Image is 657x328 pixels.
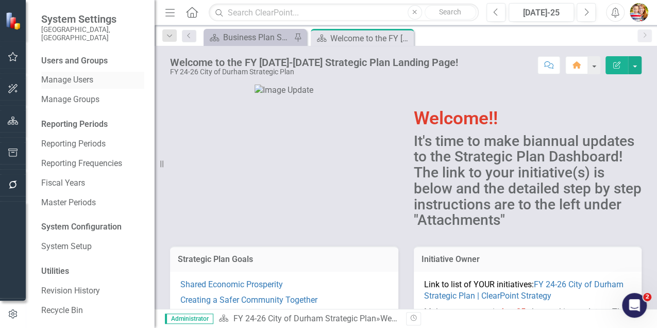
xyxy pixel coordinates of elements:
img: Shari Metcalfe [630,3,648,22]
img: ClearPoint Strategy [5,12,23,30]
div: [DATE]-25 [512,7,571,19]
a: Business Plan Status Update [206,31,291,44]
a: System Setup [41,241,144,253]
a: Reporting Periods [41,138,144,150]
a: Fiscal Years [41,177,144,189]
div: Welcome to the FY [DATE]-[DATE] Strategic Plan Landing Page! [170,57,458,68]
div: Welcome to the FY [DATE]-[DATE] Strategic Plan Landing Page! [380,314,608,323]
input: Search ClearPoint... [209,4,478,22]
span: 2 [643,293,651,301]
small: [GEOGRAPHIC_DATA], [GEOGRAPHIC_DATA] [41,25,144,42]
div: Welcome to the FY [DATE]-[DATE] Strategic Plan Landing Page! [330,32,411,45]
button: Search [425,5,476,20]
a: Creating a Safer Community Together [180,295,317,305]
a: Master Periods [41,197,144,209]
div: Users and Groups [41,55,144,67]
h3: Strategic Plan Goals [178,255,391,264]
a: FY 24-26 City of Durham Strategic Plan [233,314,376,323]
a: Shared Economic Prosperity [180,280,283,289]
a: Manage Groups [41,94,144,106]
span: Administrator [165,314,213,324]
span: Link to list of YOUR initiatives: [424,280,624,301]
span: Welcome!! [414,108,498,129]
span: Search [439,8,461,16]
h3: Initiative Owner [422,255,634,264]
div: Business Plan Status Update [223,31,291,44]
div: » [218,313,398,325]
div: System Configuration [41,221,144,233]
h2: It's time to make biannual updates to the Strategic Plan Dashboard! The link to your initiative(s... [414,134,642,229]
a: Reporting Frequencies [41,158,144,170]
a: Revision History [41,285,144,297]
div: FY 24-26 City of Durham Strategic Plan [170,68,458,76]
iframe: Intercom live chat [622,293,647,318]
div: Utilities [41,266,144,277]
a: Manage Users [41,74,144,86]
img: Image Update [255,85,313,96]
button: [DATE]-25 [509,3,575,22]
span: System Settings [41,13,144,25]
div: Reporting Periods [41,119,144,130]
strong: Jun-25 [499,307,526,317]
a: Recycle Bin [41,305,144,317]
